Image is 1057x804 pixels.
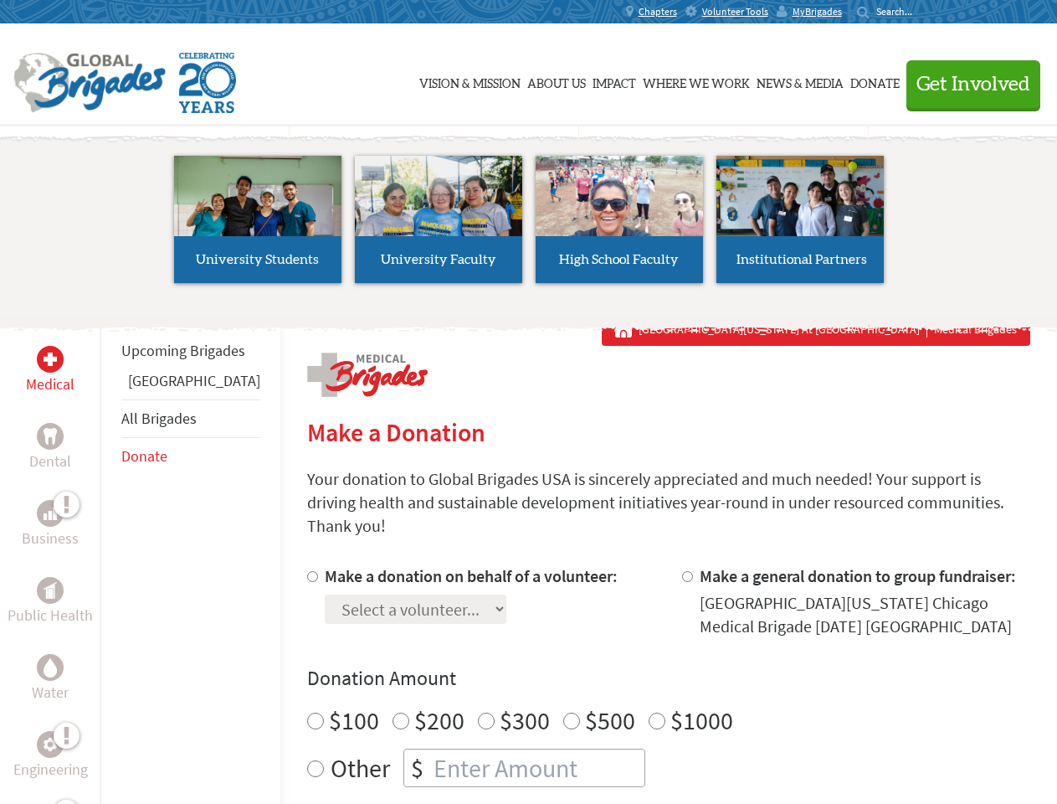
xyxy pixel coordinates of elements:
input: Enter Amount [430,750,644,786]
label: $200 [414,704,464,736]
p: Your donation to Global Brigades USA is sincerely appreciated and much needed! Your support is dr... [307,467,1030,538]
label: Make a general donation to group fundraiser: [700,565,1016,586]
a: [GEOGRAPHIC_DATA] [128,371,260,390]
p: Water [32,681,69,704]
a: All Brigades [121,409,197,428]
li: Donate [121,438,260,475]
img: Business [44,507,57,520]
a: DentalDental [29,423,71,473]
img: Public Health [44,582,57,599]
a: Impact [593,39,636,123]
span: Institutional Partners [736,253,867,266]
p: Dental [29,450,71,473]
div: [GEOGRAPHIC_DATA][US_STATE] Chicago Medical Brigade [DATE] [GEOGRAPHIC_DATA] [700,591,1030,638]
a: Vision & Mission [419,39,521,123]
h2: Make a Donation [307,417,1030,447]
label: $1000 [670,704,733,736]
span: High School Faculty [559,253,679,266]
div: Water [37,654,64,681]
img: logo-medical.png [307,353,428,397]
li: Upcoming Brigades [121,332,260,369]
p: Medical [26,373,74,396]
p: Business [22,527,79,550]
span: University Faculty [381,253,496,266]
img: menu_brigades_submenu_4.jpg [716,156,884,267]
span: University Students [196,253,319,266]
a: Institutional Partners [716,156,884,283]
img: menu_brigades_submenu_2.jpg [355,156,522,268]
label: Make a donation on behalf of a volunteer: [325,565,618,586]
a: MedicalMedical [26,346,74,396]
a: Public HealthPublic Health [8,577,93,627]
a: University Faculty [355,156,522,283]
a: Where We Work [643,39,750,123]
img: Dental [44,428,57,444]
img: Medical [44,353,57,366]
a: High School Faculty [536,156,703,283]
img: Water [44,657,57,677]
a: WaterWater [32,654,69,704]
p: Engineering [13,758,88,781]
label: $100 [329,704,379,736]
img: Global Brigades Logo [13,53,166,113]
p: Public Health [8,604,93,627]
a: Donate [850,39,900,123]
h4: Donation Amount [307,665,1030,692]
img: Global Brigades Celebrating 20 Years [179,53,236,113]
label: $300 [500,704,550,736]
input: Search... [876,5,924,18]
a: News & Media [757,39,844,123]
a: About Us [527,39,586,123]
label: $500 [585,704,635,736]
div: Medical [37,346,64,373]
a: Upcoming Brigades [121,341,245,360]
span: Volunteer Tools [702,5,768,18]
li: All Brigades [121,399,260,438]
div: Dental [37,423,64,450]
a: Donate [121,446,167,466]
span: Get Involved [916,75,1030,95]
img: menu_brigades_submenu_3.jpg [536,156,703,237]
a: EngineeringEngineering [13,731,88,781]
a: BusinessBusiness [22,500,79,550]
div: $ [404,750,430,786]
button: Get Involved [906,60,1040,108]
span: Chapters [639,5,677,18]
img: Engineering [44,738,57,751]
span: MyBrigades [793,5,842,18]
div: Engineering [37,731,64,758]
label: Other [331,749,390,787]
div: Business [37,500,64,527]
div: Public Health [37,577,64,604]
a: University Students [174,156,341,283]
img: menu_brigades_submenu_1.jpg [174,156,341,267]
li: Panama [121,369,260,399]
